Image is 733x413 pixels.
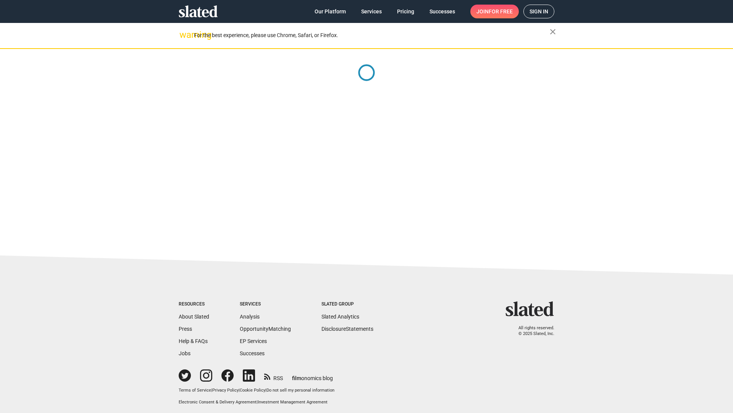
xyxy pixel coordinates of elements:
[361,5,382,18] span: Services
[321,326,373,332] a: DisclosureStatements
[470,5,519,18] a: Joinfor free
[240,350,265,356] a: Successes
[179,400,257,405] a: Electronic Consent & Delivery Agreement
[423,5,461,18] a: Successes
[397,5,414,18] span: Pricing
[292,369,333,382] a: filmonomics blog
[212,388,239,393] a: Privacy Policy
[264,370,283,382] a: RSS
[530,5,548,18] span: Sign in
[391,5,420,18] a: Pricing
[548,27,557,36] mat-icon: close
[476,5,513,18] span: Join
[240,338,267,344] a: EP Services
[240,314,260,320] a: Analysis
[179,326,192,332] a: Press
[239,388,240,393] span: |
[315,5,346,18] span: Our Platform
[194,30,550,41] div: For the best experience, please use Chrome, Safari, or Firefox.
[179,314,209,320] a: About Slated
[523,5,554,18] a: Sign in
[179,338,208,344] a: Help & FAQs
[510,325,554,337] p: All rights reserved. © 2025 Slated, Inc.
[265,388,266,393] span: |
[292,375,301,381] span: film
[240,388,265,393] a: Cookie Policy
[321,301,373,307] div: Slated Group
[257,400,258,405] span: |
[179,30,189,39] mat-icon: warning
[429,5,455,18] span: Successes
[266,388,334,393] button: Do not sell my personal information
[240,301,291,307] div: Services
[179,388,211,393] a: Terms of Service
[211,388,212,393] span: |
[489,5,513,18] span: for free
[179,301,209,307] div: Resources
[258,400,328,405] a: Investment Management Agreement
[240,326,291,332] a: OpportunityMatching
[308,5,352,18] a: Our Platform
[321,314,359,320] a: Slated Analytics
[179,350,191,356] a: Jobs
[355,5,388,18] a: Services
